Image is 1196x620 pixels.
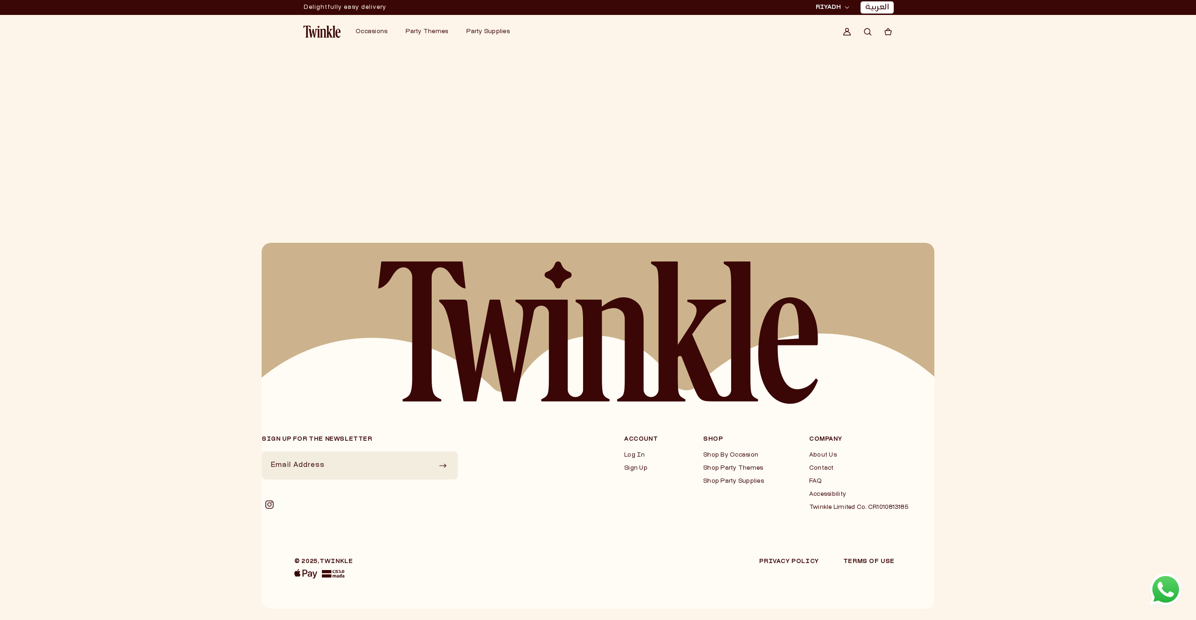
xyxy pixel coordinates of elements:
[809,478,908,485] a: FAQ
[304,0,386,14] div: Announcement
[624,437,658,442] h3: Account
[624,465,658,472] a: Sign Up
[356,28,387,35] a: Occasions
[466,28,510,35] a: Party Supplies
[809,504,908,511] a: Twinkle Limited Co. CR1010813185
[703,437,764,442] h3: Shop
[809,465,908,472] a: Contact
[759,559,819,564] a: Privacy Policy
[703,451,764,459] a: Shop By Occasion
[865,3,889,13] a: العربية
[466,29,510,35] span: Party Supplies
[816,3,841,12] span: RIYADH
[356,29,387,35] span: Occasions
[813,3,852,12] button: RIYADH
[809,451,908,459] a: About Us
[406,28,448,35] a: Party Themes
[303,26,341,38] img: Twinkle
[703,465,764,472] a: Shop Party Themes
[320,559,353,564] a: Twinkle
[262,437,458,442] h2: Sign up for the newsletter
[294,559,353,564] small: © 2025,
[350,22,400,41] summary: Occasions
[304,0,386,14] p: Delightfully easy delivery
[624,451,658,459] a: Log In
[843,559,895,564] a: Terms of Use
[703,478,764,485] a: Shop Party Supplies
[433,451,453,479] button: Subscribe
[857,21,878,42] summary: Search
[406,29,448,35] span: Party Themes
[809,437,908,442] h3: Company
[461,22,522,41] summary: Party Supplies
[809,491,908,498] a: Accessibility
[400,22,461,41] summary: Party Themes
